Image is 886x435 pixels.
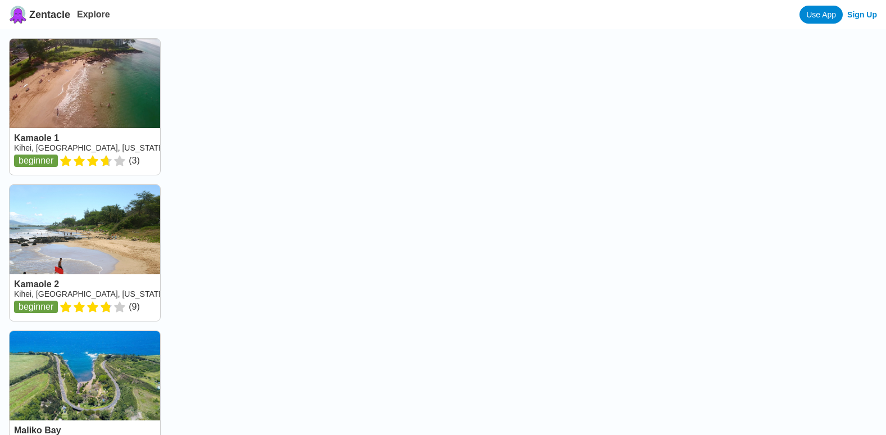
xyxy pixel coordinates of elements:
a: Kihei, [GEOGRAPHIC_DATA], [US_STATE] [14,289,166,298]
img: Zentacle logo [9,6,27,24]
a: Zentacle logoZentacle [9,6,70,24]
a: Kihei, [GEOGRAPHIC_DATA], [US_STATE] [14,143,166,152]
span: Zentacle [29,9,70,21]
a: Sign Up [847,10,877,19]
a: Explore [77,10,110,19]
a: Use App [799,6,843,24]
